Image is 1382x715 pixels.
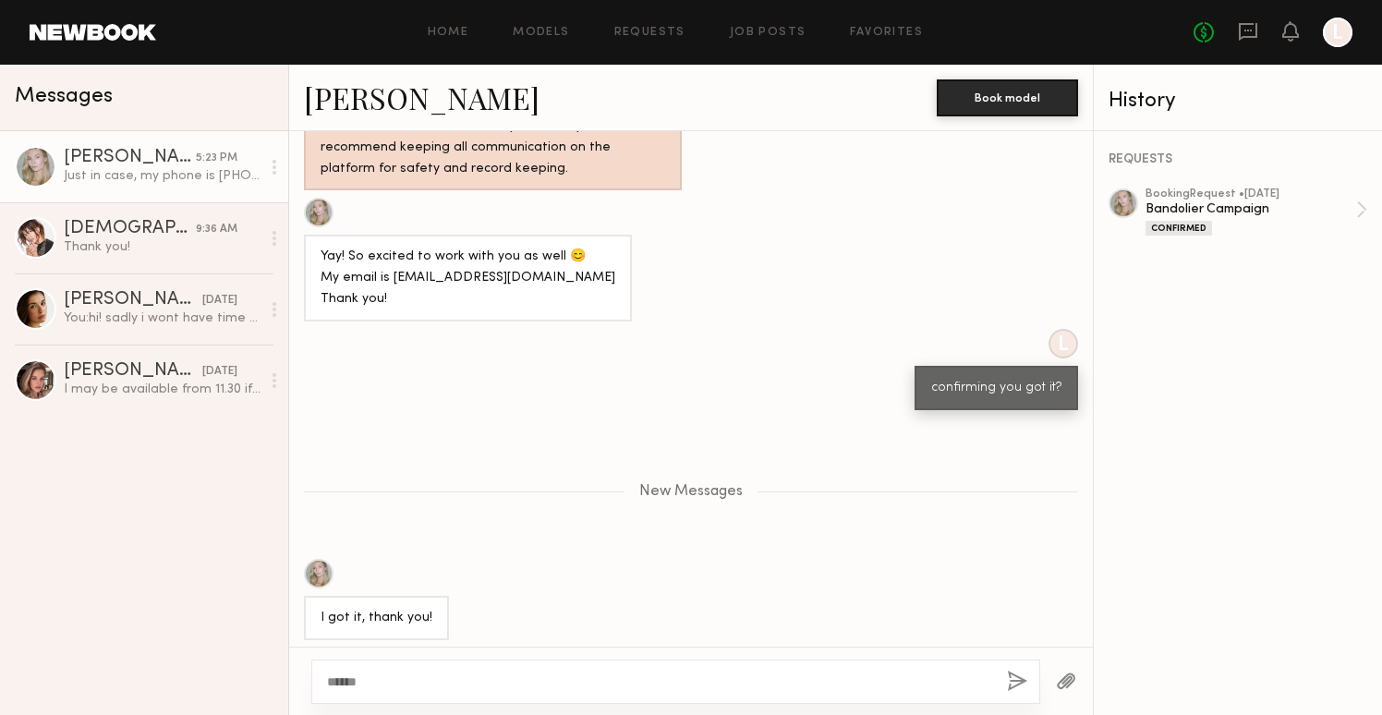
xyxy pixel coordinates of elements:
div: Just in case, my phone is [PHONE_NUMBER] for faster communication:) [64,167,261,185]
a: Models [513,27,569,39]
a: Book model [937,89,1078,104]
div: Hey! Looks like you’re trying to take the conversation off Newbook. Unless absolutely necessary, ... [321,95,665,180]
div: History [1109,91,1367,112]
div: Thank you! [64,238,261,256]
div: booking Request • [DATE] [1146,188,1356,200]
div: Bandolier Campaign [1146,200,1356,218]
div: [PERSON_NAME] [64,291,202,309]
div: [DATE] [202,292,237,309]
a: L [1323,18,1352,47]
div: [DATE] [202,363,237,381]
div: [PERSON_NAME] [64,362,202,381]
div: [DEMOGRAPHIC_DATA][PERSON_NAME] [64,220,196,238]
a: Favorites [850,27,923,39]
span: New Messages [639,484,743,500]
div: REQUESTS [1109,153,1367,166]
a: bookingRequest •[DATE]Bandolier CampaignConfirmed [1146,188,1367,236]
a: Job Posts [730,27,806,39]
button: Book model [937,79,1078,116]
div: I may be available from 11.30 if that helps [64,381,261,398]
div: Yay! So excited to work with you as well 😊 My email is [EMAIL_ADDRESS][DOMAIN_NAME] Thank you! [321,247,615,310]
a: Home [428,27,469,39]
span: Messages [15,86,113,107]
div: [PERSON_NAME] [64,149,196,167]
a: Requests [614,27,685,39]
div: 5:23 PM [196,150,237,167]
a: [PERSON_NAME] [304,78,539,117]
div: Confirmed [1146,221,1212,236]
div: confirming you got it? [931,378,1061,399]
div: 9:36 AM [196,221,237,238]
div: You: hi! sadly i wont have time this week. Let us know when youre back and want to swing by the o... [64,309,261,327]
div: I got it, thank you! [321,608,432,629]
